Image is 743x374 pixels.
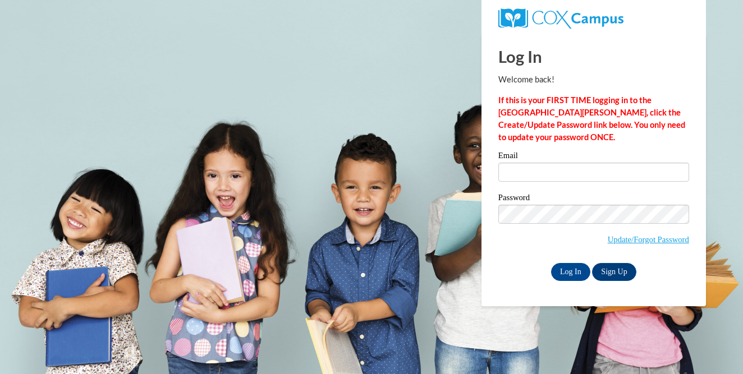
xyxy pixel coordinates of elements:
[608,235,689,244] a: Update/Forgot Password
[498,8,623,29] img: COX Campus
[498,73,689,86] p: Welcome back!
[551,263,590,281] input: Log In
[592,263,636,281] a: Sign Up
[498,193,689,205] label: Password
[498,13,623,22] a: COX Campus
[498,151,689,163] label: Email
[498,45,689,68] h1: Log In
[498,95,685,142] strong: If this is your FIRST TIME logging in to the [GEOGRAPHIC_DATA][PERSON_NAME], click the Create/Upd...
